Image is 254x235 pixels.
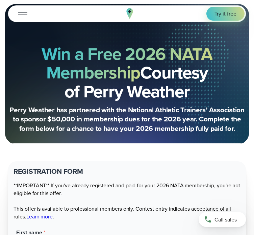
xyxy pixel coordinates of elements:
a: Learn more [26,213,53,220]
p: Perry Weather has partnered with the National Athletic Trainers’ Association to sponsor $50,000 i... [8,105,246,133]
strong: Win a Free 2026 NATA Membership [42,41,212,86]
span: Call sales [214,216,237,224]
a: Try it free [206,7,245,21]
strong: REGISTRATION FORM [14,166,83,177]
a: Call sales [199,212,246,227]
span: Try it free [214,10,236,18]
h2: Courtesy of Perry Weather [8,45,246,101]
p: **IMPORTANT** If you've already registered and paid for your 2026 NATA membership, you're not eli... [14,182,240,220]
